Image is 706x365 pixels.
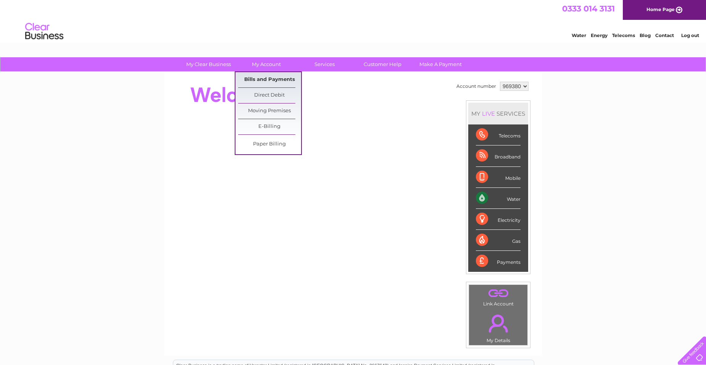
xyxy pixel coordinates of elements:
[562,4,615,13] a: 0333 014 3131
[480,110,496,117] div: LIVE
[409,57,472,71] a: Make A Payment
[471,310,525,337] a: .
[476,251,521,271] div: Payments
[238,72,301,87] a: Bills and Payments
[238,119,301,134] a: E-Billing
[681,32,699,38] a: Log out
[469,308,528,346] td: My Details
[238,88,301,103] a: Direct Debit
[476,145,521,166] div: Broadband
[476,188,521,209] div: Water
[612,32,635,38] a: Telecoms
[471,287,525,300] a: .
[177,57,240,71] a: My Clear Business
[655,32,674,38] a: Contact
[591,32,608,38] a: Energy
[468,103,528,124] div: MY SERVICES
[476,124,521,145] div: Telecoms
[351,57,414,71] a: Customer Help
[455,80,498,93] td: Account number
[238,137,301,152] a: Paper Billing
[476,209,521,230] div: Electricity
[235,57,298,71] a: My Account
[173,4,534,37] div: Clear Business is a trading name of Verastar Limited (registered in [GEOGRAPHIC_DATA] No. 3667643...
[476,167,521,188] div: Mobile
[572,32,586,38] a: Water
[469,284,528,308] td: Link Account
[640,32,651,38] a: Blog
[25,20,64,43] img: logo.png
[476,230,521,251] div: Gas
[293,57,356,71] a: Services
[238,103,301,119] a: Moving Premises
